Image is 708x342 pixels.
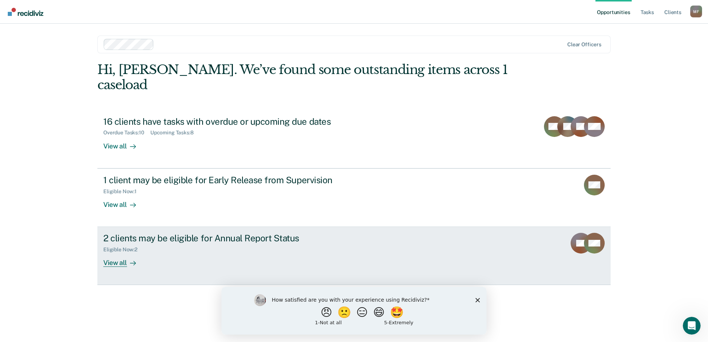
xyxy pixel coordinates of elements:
div: Clear officers [567,41,601,48]
a: 16 clients have tasks with overdue or upcoming due datesOverdue Tasks:10Upcoming Tasks:8View all [97,110,611,168]
div: View all [103,194,145,209]
iframe: Survey by Kim from Recidiviz [221,287,487,335]
div: Hi, [PERSON_NAME]. We’ve found some outstanding items across 1 caseload [97,62,508,93]
div: Upcoming Tasks : 8 [150,130,200,136]
a: 1 client may be eligible for Early Release from SupervisionEligible Now:1View all [97,168,611,227]
div: Eligible Now : 1 [103,188,143,195]
div: View all [103,136,145,150]
div: Eligible Now : 2 [103,247,143,253]
img: Recidiviz [8,8,43,16]
div: 16 clients have tasks with overdue or upcoming due dates [103,116,363,127]
div: 1 client may be eligible for Early Release from Supervision [103,175,363,185]
a: 2 clients may be eligible for Annual Report StatusEligible Now:2View all [97,227,611,285]
div: 2 clients may be eligible for Annual Report Status [103,233,363,244]
button: Profile dropdown button [690,6,702,17]
div: M F [690,6,702,17]
div: Overdue Tasks : 10 [103,130,150,136]
div: View all [103,253,145,267]
iframe: Intercom live chat [683,317,701,335]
